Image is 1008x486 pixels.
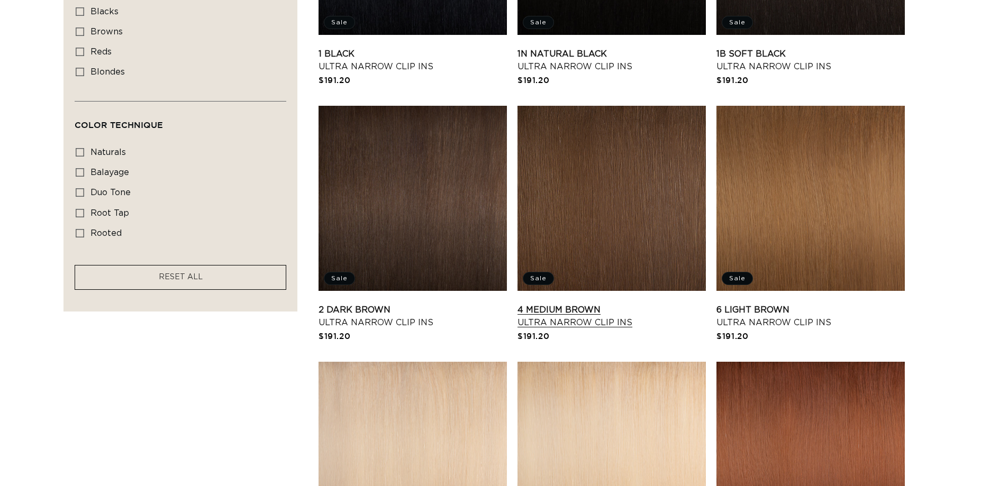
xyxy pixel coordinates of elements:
[90,188,131,197] span: duo tone
[90,7,119,16] span: blacks
[90,209,129,217] span: root tap
[90,68,125,76] span: blondes
[716,48,905,73] a: 1B Soft Black Ultra Narrow Clip Ins
[319,304,507,329] a: 2 Dark Brown Ultra Narrow Clip Ins
[517,304,706,329] a: 4 Medium Brown Ultra Narrow Clip Ins
[90,229,122,237] span: rooted
[319,48,507,73] a: 1 Black Ultra Narrow Clip Ins
[90,48,112,56] span: reds
[716,304,905,329] a: 6 Light Brown Ultra Narrow Clip Ins
[90,168,129,177] span: balayage
[75,120,163,130] span: Color Technique
[90,27,123,36] span: browns
[75,102,286,140] summary: Color Technique (0 selected)
[517,48,706,73] a: 1N Natural Black Ultra Narrow Clip Ins
[159,271,203,284] a: RESET ALL
[90,148,126,157] span: naturals
[159,273,203,281] span: RESET ALL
